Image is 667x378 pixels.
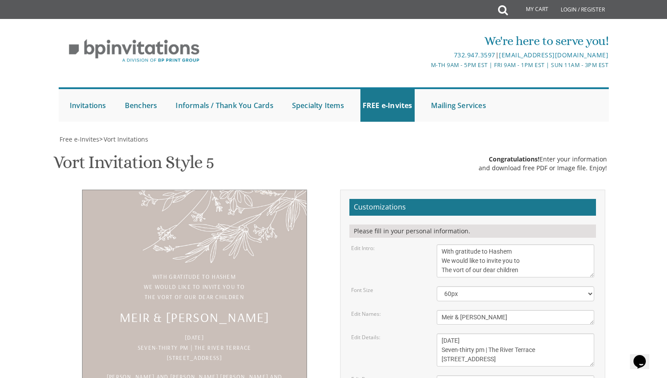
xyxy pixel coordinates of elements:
[59,33,210,69] img: BP Invitation Loft
[360,89,415,122] a: FREE e-Invites
[349,199,596,216] h2: Customizations
[53,153,214,179] h1: Vort Invitation Style 5
[437,333,595,367] textarea: [DATE] Seven-thirty pm | The River Terrace [STREET_ADDRESS]
[507,1,555,19] a: My Cart
[479,155,607,164] div: Enter your information
[437,244,595,277] textarea: With gratitude to Hashem We would like to invite you to The vort of our dear children
[173,89,275,122] a: Informals / Thank You Cards
[242,50,608,60] div: |
[242,60,608,70] div: M-Th 9am - 5pm EST | Fri 9am - 1pm EST | Sun 11am - 3pm EST
[437,310,595,325] textarea: Meir & [PERSON_NAME]
[104,135,148,143] span: Vort Invitations
[351,244,375,252] label: Edit Intro:
[290,89,346,122] a: Specialty Items
[103,135,148,143] a: Vort Invitations
[351,310,381,318] label: Edit Names:
[100,311,289,324] div: Meir & [PERSON_NAME]
[100,333,289,363] div: [DATE] Seven-thirty pm | The River Terrace [STREET_ADDRESS]
[100,272,289,302] div: With gratitude to Hashem We would like to invite you to The vort of our dear children
[630,343,658,369] iframe: chat widget
[429,89,488,122] a: Mailing Services
[67,89,109,122] a: Invitations
[499,51,608,59] a: [EMAIL_ADDRESS][DOMAIN_NAME]
[123,89,160,122] a: Benchers
[479,164,607,172] div: and download free PDF or Image file. Enjoy!
[349,225,596,238] div: Please fill in your personal information.
[351,286,373,294] label: Font Size
[59,135,99,143] a: Free e-Invites
[454,51,495,59] a: 732.947.3597
[351,333,380,341] label: Edit Details:
[242,32,608,50] div: We're here to serve you!
[489,155,540,163] span: Congratulations!
[99,135,148,143] span: >
[60,135,99,143] span: Free e-Invites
